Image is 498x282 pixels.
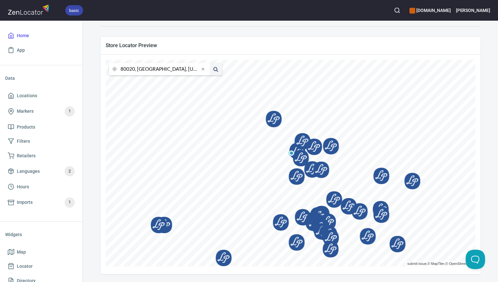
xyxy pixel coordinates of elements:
span: basic [65,7,83,14]
li: Widgets [5,227,77,242]
span: 2 [65,168,75,175]
img: zenlocator [8,3,51,16]
a: App [5,43,77,57]
a: Retailers [5,149,77,163]
a: Imports1 [5,194,77,211]
span: Home [17,32,29,40]
a: Home [5,28,77,43]
span: Hours [17,183,29,191]
span: 1 [65,199,75,206]
span: Store Locator Preview [106,42,475,49]
div: basic [65,5,83,16]
h6: [DOMAIN_NAME] [409,7,450,14]
span: App [17,46,25,54]
li: Data [5,70,77,86]
span: Retailers [17,152,36,160]
span: Map [17,248,26,256]
a: Filters [5,134,77,149]
a: Hours [5,180,77,194]
span: Locator [17,262,33,270]
a: Locations [5,89,77,103]
button: [PERSON_NAME] [456,3,490,17]
span: Languages [17,167,40,175]
span: Markers [17,107,34,115]
a: Languages2 [5,163,77,180]
a: Locator [5,259,77,274]
div: Manage your apps [409,3,450,17]
span: 1 [65,108,75,115]
a: Markers1 [5,103,77,120]
iframe: Help Scout Beacon - Open [466,250,485,269]
button: color-CE600E [409,8,415,14]
a: Products [5,120,77,134]
canvas: Map [106,60,475,266]
span: Locations [17,92,37,100]
span: Products [17,123,35,131]
span: Filters [17,137,30,145]
a: Map [5,245,77,259]
span: Imports [17,198,33,206]
button: Search [390,3,404,17]
input: city or postal code [121,63,199,75]
h6: [PERSON_NAME] [456,7,490,14]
